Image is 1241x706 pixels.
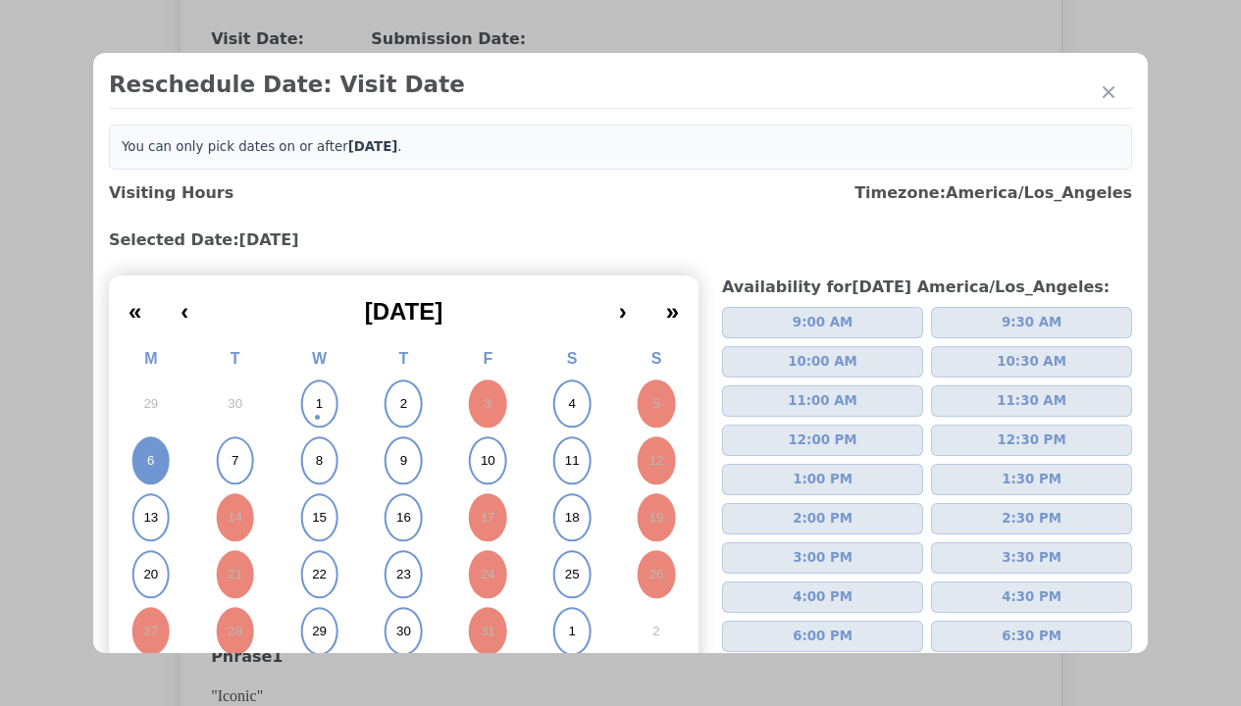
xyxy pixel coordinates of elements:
button: 1:30 PM [931,464,1132,495]
abbr: October 5, 2025 [652,395,659,413]
button: October 23, 2025 [362,546,446,603]
button: [DATE] [208,283,598,327]
button: October 3, 2025 [445,376,530,432]
button: October 18, 2025 [530,489,614,546]
abbr: October 4, 2025 [568,395,575,413]
h2: Reschedule Date: Visit Date [109,69,1132,100]
button: September 30, 2025 [193,376,278,432]
button: October 30, 2025 [362,603,446,660]
abbr: October 8, 2025 [316,452,323,470]
abbr: October 21, 2025 [228,566,242,583]
abbr: November 2, 2025 [652,623,659,640]
button: October 27, 2025 [109,603,193,660]
abbr: October 7, 2025 [232,452,238,470]
div: You can only pick dates on or after . [109,125,1132,170]
button: 9:30 AM [931,307,1132,338]
abbr: October 11, 2025 [565,452,580,470]
abbr: October 31, 2025 [481,623,495,640]
button: 4:00 PM [722,581,923,613]
button: November 2, 2025 [614,603,698,660]
abbr: October 27, 2025 [143,623,158,640]
abbr: Tuesday [231,350,240,367]
span: 3:30 PM [1002,548,1061,568]
span: 3:00 PM [793,548,853,568]
abbr: October 14, 2025 [228,509,242,527]
button: October 24, 2025 [445,546,530,603]
span: 2:30 PM [1002,509,1061,529]
abbr: October 1, 2025 [316,395,323,413]
abbr: October 13, 2025 [143,509,158,527]
abbr: Monday [144,350,157,367]
span: 11:30 AM [997,391,1066,411]
abbr: October 25, 2025 [565,566,580,583]
span: 2:00 PM [793,509,853,529]
button: 12:30 PM [931,425,1132,456]
abbr: Friday [483,350,492,367]
abbr: October 3, 2025 [485,395,491,413]
span: 6:00 PM [793,627,853,646]
b: [DATE] [348,139,398,154]
abbr: October 2, 2025 [400,395,407,413]
button: 1:00 PM [722,464,923,495]
button: November 1, 2025 [530,603,614,660]
abbr: Wednesday [312,350,327,367]
button: October 6, 2025 [109,432,193,489]
span: 4:30 PM [1002,587,1061,607]
h3: Selected Date: [DATE] [109,228,1132,252]
abbr: Thursday [399,350,409,367]
button: October 26, 2025 [614,546,698,603]
h3: Availability for [DATE] America/Los_Angeles : [722,276,1132,299]
button: October 7, 2025 [193,432,278,489]
button: » [646,283,698,327]
abbr: October 29, 2025 [312,623,327,640]
button: October 22, 2025 [278,546,362,603]
span: 4:00 PM [793,587,853,607]
abbr: October 15, 2025 [312,509,327,527]
button: ‹ [161,283,208,327]
abbr: October 26, 2025 [649,566,664,583]
button: 10:30 AM [931,346,1132,378]
button: October 10, 2025 [445,432,530,489]
abbr: October 23, 2025 [396,566,411,583]
button: 10:00 AM [722,346,923,378]
button: 6:00 PM [722,621,923,652]
abbr: October 28, 2025 [228,623,242,640]
span: 9:00 AM [793,313,853,332]
span: 6:30 PM [1002,627,1061,646]
span: 11:00 AM [788,391,857,411]
button: October 28, 2025 [193,603,278,660]
abbr: Saturday [567,350,578,367]
button: October 29, 2025 [278,603,362,660]
button: October 20, 2025 [109,546,193,603]
h3: Timezone: America/Los_Angeles [854,181,1132,205]
button: 2:30 PM [931,503,1132,534]
button: October 14, 2025 [193,489,278,546]
button: 9:00 AM [722,307,923,338]
abbr: October 19, 2025 [649,509,664,527]
abbr: October 16, 2025 [396,509,411,527]
button: October 21, 2025 [193,546,278,603]
abbr: October 9, 2025 [400,452,407,470]
abbr: October 12, 2025 [649,452,664,470]
button: September 29, 2025 [109,376,193,432]
button: › [599,283,646,327]
abbr: October 10, 2025 [481,452,495,470]
abbr: September 30, 2025 [228,395,242,413]
abbr: September 29, 2025 [143,395,158,413]
button: October 2, 2025 [362,376,446,432]
abbr: November 1, 2025 [568,623,575,640]
abbr: October 6, 2025 [147,452,154,470]
button: 3:00 PM [722,542,923,574]
button: 4:30 PM [931,581,1132,613]
abbr: October 30, 2025 [396,623,411,640]
span: 10:30 AM [997,352,1066,372]
button: October 5, 2025 [614,376,698,432]
abbr: October 17, 2025 [481,509,495,527]
button: October 4, 2025 [530,376,614,432]
button: 6:30 PM [931,621,1132,652]
abbr: October 18, 2025 [565,509,580,527]
button: 3:30 PM [931,542,1132,574]
button: October 8, 2025 [278,432,362,489]
button: October 1, 2025 [278,376,362,432]
span: 10:00 AM [788,352,857,372]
